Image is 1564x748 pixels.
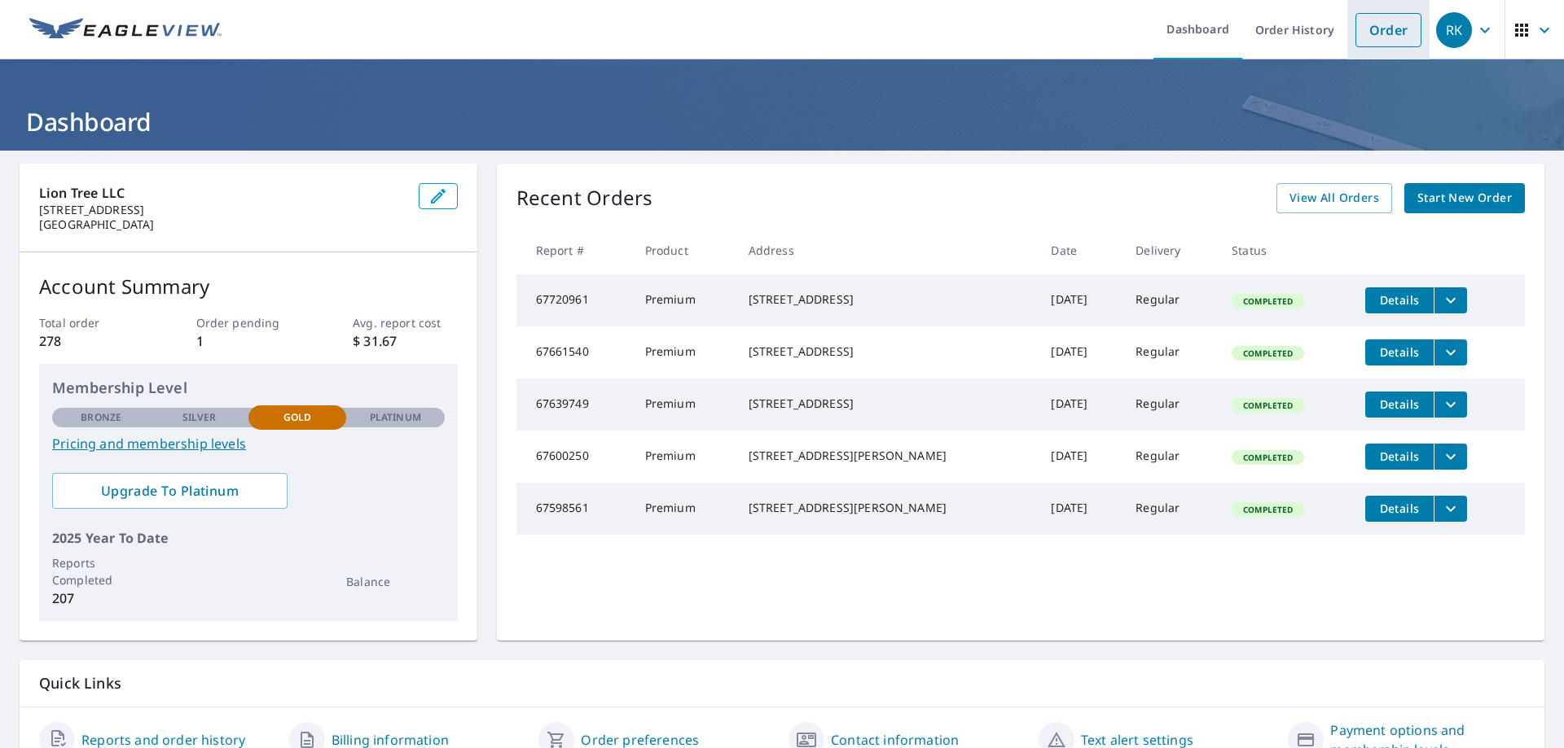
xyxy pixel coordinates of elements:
button: filesDropdownBtn-67720961 [1434,287,1467,313]
td: Regular [1122,274,1219,326]
div: [STREET_ADDRESS] [749,343,1026,360]
p: [STREET_ADDRESS] [39,203,406,217]
a: View All Orders [1276,183,1392,213]
span: Details [1375,396,1424,412]
p: Bronze [81,410,121,425]
td: 67720961 [516,274,632,326]
a: Upgrade To Platinum [52,473,288,509]
td: Premium [632,378,736,431]
td: 67661540 [516,326,632,378]
span: View All Orders [1289,188,1379,208]
p: Platinum [370,410,421,425]
button: detailsBtn-67661540 [1365,339,1434,365]
td: [DATE] [1038,431,1122,483]
span: Upgrade To Platinum [65,482,275,500]
td: [DATE] [1038,274,1122,326]
span: Start New Order [1417,188,1512,208]
th: Report # [516,226,632,274]
td: 67600250 [516,431,632,483]
p: Avg. report cost [353,314,457,331]
button: filesDropdownBtn-67639749 [1434,391,1467,418]
td: Regular [1122,378,1219,431]
button: detailsBtn-67600250 [1365,444,1434,470]
p: Silver [182,410,217,425]
td: 67639749 [516,378,632,431]
p: 1 [196,331,301,351]
div: [STREET_ADDRESS][PERSON_NAME] [749,448,1026,464]
td: Regular [1122,483,1219,535]
td: [DATE] [1038,378,1122,431]
td: Regular [1122,326,1219,378]
p: 2025 Year To Date [52,528,445,548]
span: Completed [1233,452,1303,463]
td: Premium [632,483,736,535]
button: filesDropdownBtn-67600250 [1434,444,1467,470]
a: Order [1355,13,1421,47]
p: Balance [346,573,444,590]
th: Address [736,226,1039,274]
p: Total order [39,314,143,331]
a: Pricing and membership levels [52,434,445,453]
p: Quick Links [39,673,1525,693]
th: Delivery [1122,226,1219,274]
p: Recent Orders [516,183,653,213]
td: Premium [632,274,736,326]
p: 278 [39,331,143,351]
td: [DATE] [1038,326,1122,378]
p: [GEOGRAPHIC_DATA] [39,217,406,232]
td: Premium [632,431,736,483]
td: Regular [1122,431,1219,483]
button: detailsBtn-67598561 [1365,496,1434,522]
p: Order pending [196,314,301,331]
button: detailsBtn-67720961 [1365,287,1434,313]
span: Details [1375,292,1424,308]
th: Date [1038,226,1122,274]
span: Completed [1233,295,1303,307]
span: Details [1375,448,1424,464]
td: [DATE] [1038,483,1122,535]
span: Completed [1233,504,1303,515]
p: Reports Completed [52,554,150,588]
span: Completed [1233,348,1303,359]
td: Premium [632,326,736,378]
p: Gold [283,410,311,425]
td: 67598561 [516,483,632,535]
h1: Dashboard [20,105,1544,138]
img: EV Logo [29,18,222,42]
div: [STREET_ADDRESS] [749,396,1026,412]
div: RK [1436,12,1472,48]
span: Details [1375,344,1424,360]
div: [STREET_ADDRESS][PERSON_NAME] [749,500,1026,516]
p: Account Summary [39,272,458,301]
th: Product [632,226,736,274]
div: [STREET_ADDRESS] [749,291,1026,308]
p: $ 31.67 [353,331,457,351]
span: Details [1375,501,1424,516]
button: detailsBtn-67639749 [1365,391,1434,418]
p: 207 [52,588,150,608]
button: filesDropdownBtn-67661540 [1434,339,1467,365]
span: Completed [1233,400,1303,411]
th: Status [1219,226,1352,274]
p: Lion Tree LLC [39,183,406,203]
button: filesDropdownBtn-67598561 [1434,496,1467,522]
p: Membership Level [52,377,445,399]
a: Start New Order [1404,183,1525,213]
